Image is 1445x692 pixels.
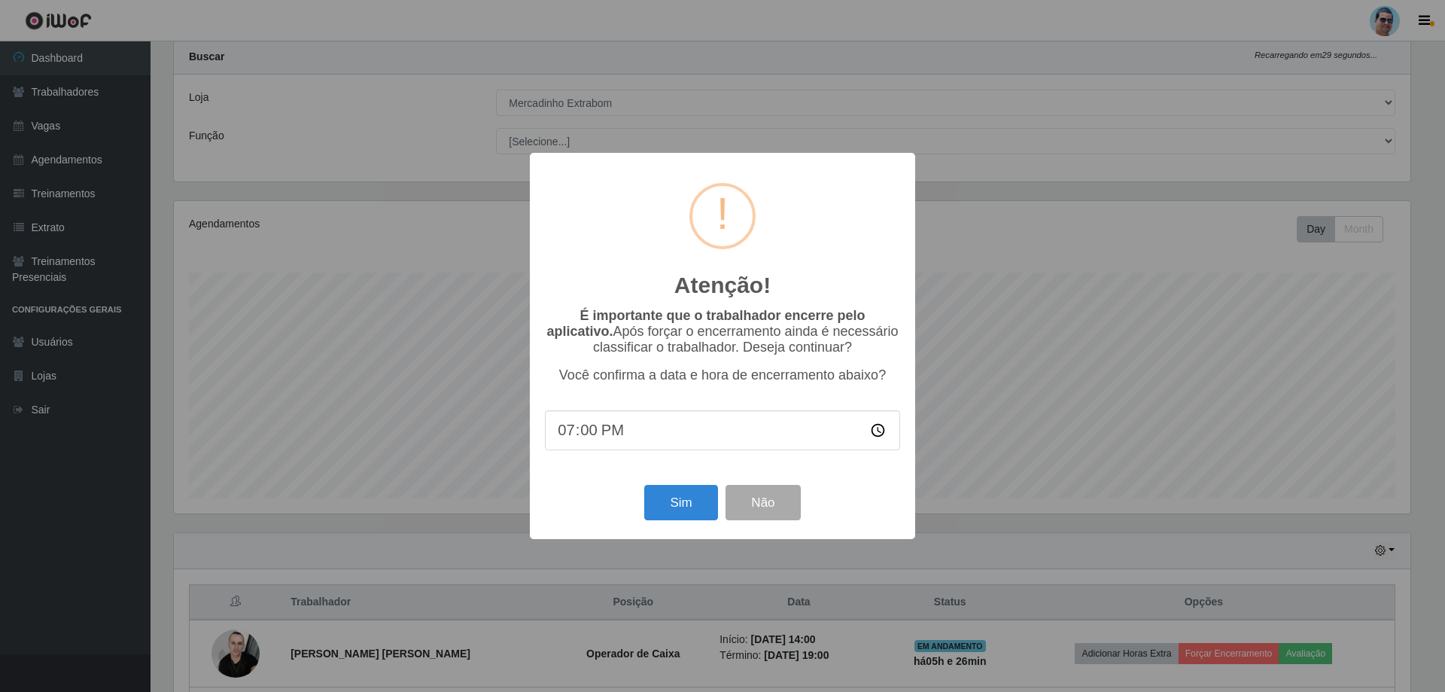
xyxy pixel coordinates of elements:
[546,308,865,339] b: É importante que o trabalhador encerre pelo aplicativo.
[545,367,900,383] p: Você confirma a data e hora de encerramento abaixo?
[545,308,900,355] p: Após forçar o encerramento ainda é necessário classificar o trabalhador. Deseja continuar?
[726,485,800,520] button: Não
[644,485,717,520] button: Sim
[674,272,771,299] h2: Atenção!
